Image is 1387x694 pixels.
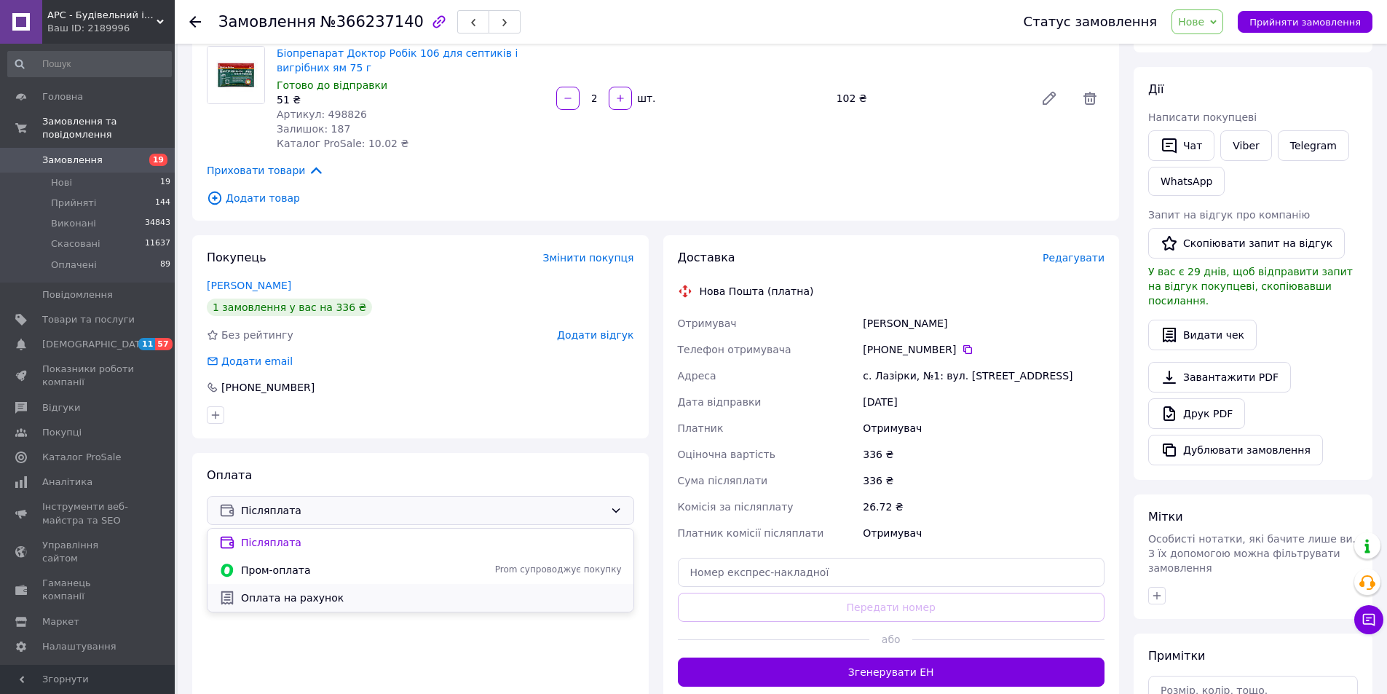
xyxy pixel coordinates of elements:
span: Повідомлення [42,288,113,301]
div: Статус замовлення [1024,15,1158,29]
span: Замовлення [218,13,316,31]
div: 1 замовлення у вас на 336 ₴ [207,299,372,316]
span: Написати покупцеві [1148,111,1257,123]
div: 51 ₴ [277,92,545,107]
div: Додати email [205,354,294,368]
a: Viber [1220,130,1271,161]
span: Покупець [207,251,266,264]
a: Telegram [1278,130,1349,161]
span: АРС - Будівельний інтернет-гіпермаркет [47,9,157,22]
span: Дії [1148,82,1163,96]
a: Завантажити PDF [1148,362,1291,393]
div: [PHONE_NUMBER] [863,342,1105,357]
a: Редагувати [1035,84,1064,113]
span: 34843 [145,217,170,230]
button: Чат [1148,130,1214,161]
span: Нове [1178,16,1204,28]
span: 19 [160,176,170,189]
span: Адреса [678,370,716,382]
span: Додати товар [207,190,1105,206]
span: Сума післяплати [678,475,768,486]
span: Мітки [1148,510,1183,524]
span: 19 [149,154,167,166]
div: 336 ₴ [860,468,1107,494]
span: Доставка [678,251,735,264]
button: Чат з покупцем [1354,605,1383,634]
span: Змінити покупця [543,252,634,264]
div: шт. [633,91,657,106]
div: [PHONE_NUMBER] [220,380,316,395]
span: Оплата на рахунок [241,591,622,605]
span: [DEMOGRAPHIC_DATA] [42,338,150,351]
span: або [869,632,912,647]
span: 11 [138,338,155,350]
span: Товари та послуги [42,313,135,326]
div: с. Лазірки, №1: вул. [STREET_ADDRESS] [860,363,1107,389]
span: 57 [155,338,172,350]
span: Артикул: 498826 [277,109,367,120]
a: WhatsApp [1148,167,1225,196]
span: Виконані [51,217,96,230]
span: Головна [42,90,83,103]
input: Пошук [7,51,172,77]
div: Додати email [220,354,294,368]
span: Примітки [1148,649,1205,663]
span: Дата відправки [678,396,762,408]
a: Біопрепарат Доктор Робік 106 для септиків і вигрібних ям 75 г [277,47,518,74]
span: Замовлення та повідомлення [42,115,175,141]
div: [DATE] [860,389,1107,415]
span: Оплата [207,468,252,482]
div: 26.72 ₴ [860,494,1107,520]
span: 11637 [145,237,170,251]
span: Редагувати [1043,252,1105,264]
span: Управління сайтом [42,539,135,565]
button: Дублювати замовлення [1148,435,1323,465]
span: Післяплата [241,535,622,550]
button: Видати чек [1148,320,1257,350]
span: Prom супроводжує покупку [464,564,621,576]
div: Отримувач [860,415,1107,441]
span: Особисті нотатки, які бачите лише ви. З їх допомогою можна фільтрувати замовлення [1148,533,1356,574]
span: Нові [51,176,72,189]
span: №366237140 [320,13,424,31]
a: Друк PDF [1148,398,1245,429]
span: Запит на відгук про компанію [1148,209,1310,221]
span: Налаштування [42,640,116,653]
button: Скопіювати запит на відгук [1148,228,1345,259]
span: Залишок: 187 [277,123,350,135]
div: 336 ₴ [860,441,1107,468]
span: 144 [155,197,170,210]
span: 89 [160,259,170,272]
span: У вас є 29 днів, щоб відправити запит на відгук покупцеві, скопіювавши посилання. [1148,266,1353,307]
div: Нова Пошта (платна) [696,284,818,299]
span: Показники роботи компанії [42,363,135,389]
span: Видалити [1075,84,1105,113]
img: Біопрепарат Доктор Робік 106 для септиків і вигрібних ям 75 г [208,47,264,103]
div: 102 ₴ [831,88,1029,109]
input: Номер експрес-накладної [678,558,1105,587]
span: Післяплата [241,502,604,518]
span: Приховати товари [207,162,324,178]
span: Гаманець компанії [42,577,135,603]
span: Відгуки [42,401,80,414]
span: Готово до відправки [277,79,387,91]
span: Без рейтингу [221,329,293,341]
button: Прийняти замовлення [1238,11,1372,33]
span: Прийняті [51,197,96,210]
div: Отримувач [860,520,1107,546]
span: Телефон отримувача [678,344,791,355]
span: Платник комісії післяплати [678,527,824,539]
span: Покупці [42,426,82,439]
span: Комісія за післяплату [678,501,794,513]
span: Замовлення [42,154,103,167]
div: [PERSON_NAME] [860,310,1107,336]
div: Повернутися назад [189,15,201,29]
div: Ваш ID: 2189996 [47,22,175,35]
a: [PERSON_NAME] [207,280,291,291]
span: Каталог ProSale [42,451,121,464]
span: Оціночна вартість [678,449,775,460]
span: Каталог ProSale: 10.02 ₴ [277,138,408,149]
span: Прийняти замовлення [1249,17,1361,28]
span: Скасовані [51,237,100,251]
span: Інструменти веб-майстра та SEO [42,500,135,527]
